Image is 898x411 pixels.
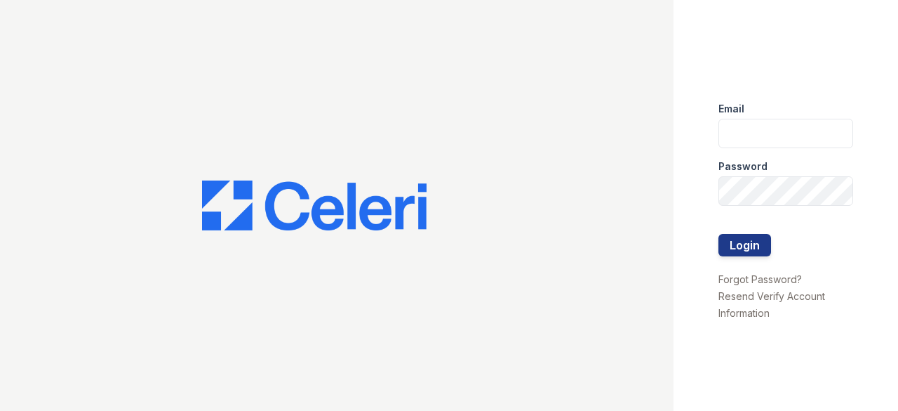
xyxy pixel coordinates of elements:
label: Password [718,159,768,174]
label: Email [718,102,744,116]
button: Login [718,234,771,256]
img: CE_Logo_Blue-a8612792a0a2168367f1c8372b55b34899dd931a85d93a1a3d3e32e68fde9ad4.png [202,181,427,231]
a: Forgot Password? [718,273,802,285]
a: Resend Verify Account Information [718,290,825,319]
